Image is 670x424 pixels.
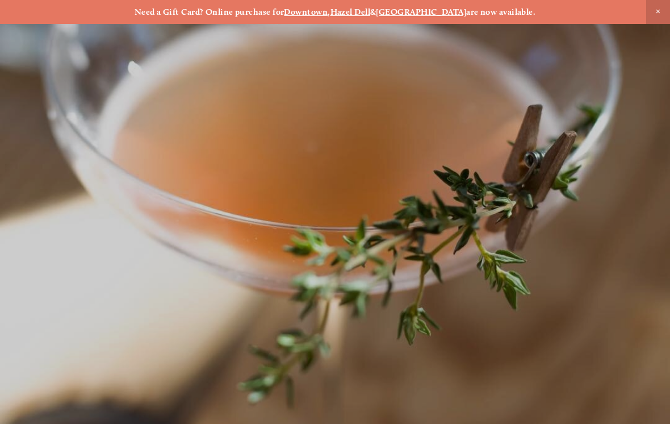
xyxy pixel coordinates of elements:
strong: & [370,7,376,17]
a: Downtown [284,7,328,17]
strong: Need a Gift Card? Online purchase for [135,7,284,17]
a: [GEOGRAPHIC_DATA] [376,7,466,17]
strong: are now available. [466,7,535,17]
strong: , [328,7,330,17]
a: Hazel Dell [330,7,371,17]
